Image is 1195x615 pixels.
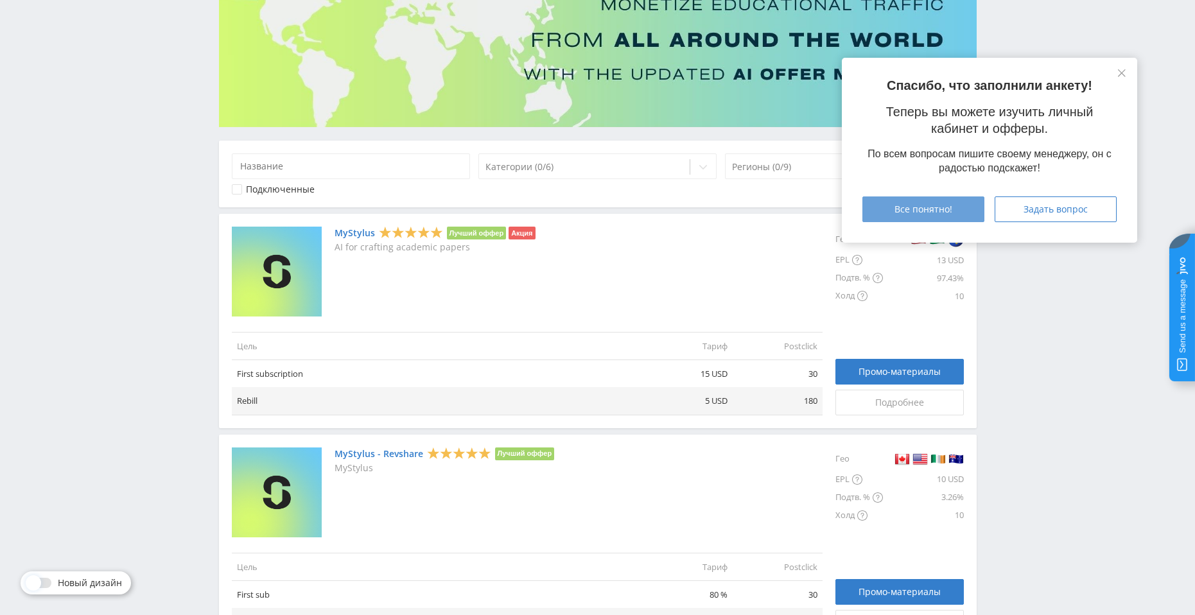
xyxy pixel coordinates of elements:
[427,446,491,460] div: 5 Stars
[495,447,555,460] li: Лучший оффер
[232,332,643,359] td: Цель
[835,447,883,471] div: Гео
[335,449,423,459] a: MyStylus - Revshare
[883,507,964,524] div: 10
[335,463,555,473] p: MyStylus
[643,553,733,580] td: Тариф
[232,360,643,388] td: First subscription
[1024,204,1088,214] span: Задать вопрос
[883,489,964,507] div: 3.26%
[835,489,883,507] div: Подтв. %
[862,78,1117,93] p: Спасибо, что заполнили анкету!
[733,332,823,359] td: Postclick
[733,580,823,608] td: 30
[883,269,964,287] div: 97.43%
[862,147,1117,176] div: По всем вопросам пишите своему менеджеру, он с радостью подскажет!
[835,471,883,489] div: EPL
[859,367,941,377] span: Промо-материалы
[232,447,322,537] img: MyStylus - Revshare
[835,251,883,269] div: EPL
[232,553,643,580] td: Цель
[733,387,823,415] td: 180
[835,390,964,415] a: Подробнее
[859,587,941,597] span: Промо-материалы
[733,360,823,388] td: 30
[835,579,964,605] a: Промо-материалы
[379,226,443,239] div: 5 Stars
[335,242,536,252] p: AI for crafting academic papers
[835,507,883,524] div: Холд
[733,553,823,580] td: Postclick
[862,196,984,222] button: Все понятно!
[447,227,507,239] li: Лучший оффер
[643,332,733,359] td: Тариф
[509,227,535,239] li: Акция
[883,471,964,489] div: 10 USD
[835,359,964,385] a: Промо-материалы
[643,580,733,608] td: 80 %
[335,228,375,238] a: MyStylus
[835,269,883,287] div: Подтв. %
[232,387,643,415] td: Rebill
[643,387,733,415] td: 5 USD
[875,397,924,408] span: Подробнее
[995,196,1117,222] button: Задать вопрос
[835,287,883,305] div: Холд
[894,204,952,214] span: Все понятно!
[835,227,883,251] div: Гео
[246,184,315,195] div: Подключенные
[232,153,471,179] input: Название
[883,287,964,305] div: 10
[643,360,733,388] td: 15 USD
[58,578,122,588] span: Новый дизайн
[862,103,1117,137] p: Теперь вы можете изучить личный кабинет и офферы.
[232,227,322,316] img: MyStylus
[232,580,643,608] td: First sub
[883,251,964,269] div: 13 USD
